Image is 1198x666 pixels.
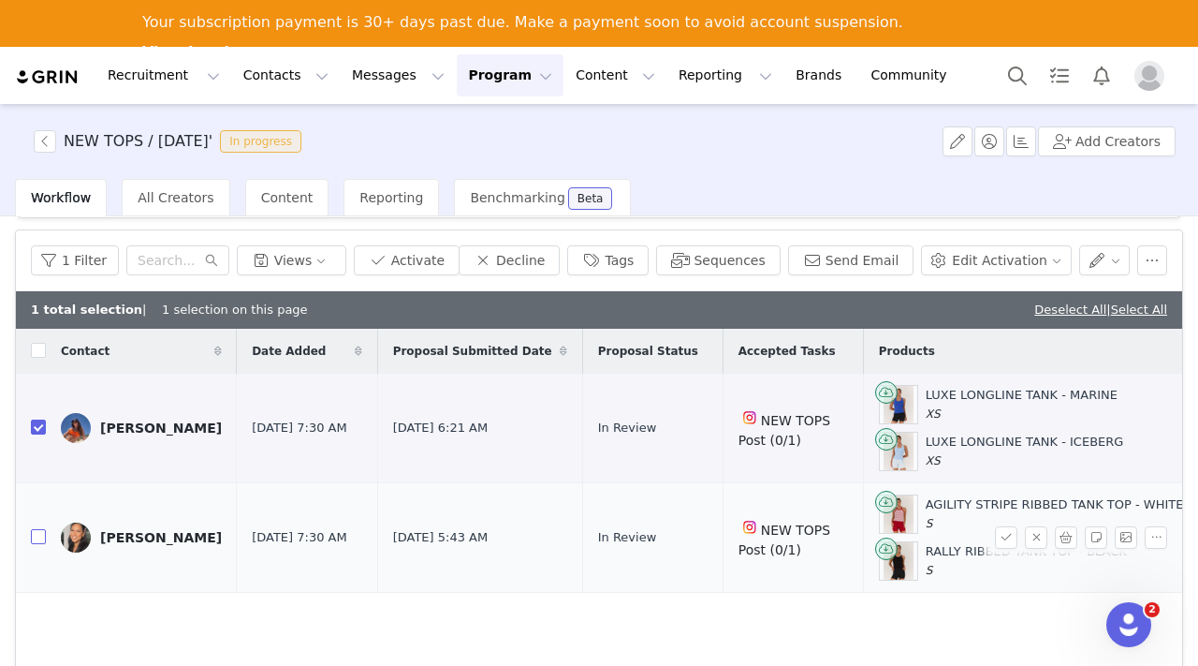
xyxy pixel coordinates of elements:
[567,245,649,275] button: Tags
[884,433,913,470] img: Product Image
[997,54,1038,96] button: Search
[100,530,222,545] div: [PERSON_NAME]
[884,496,913,533] img: Product Image
[205,254,218,267] i: icon: search
[921,245,1071,275] button: Edit Activation
[393,419,489,437] span: [DATE] 6:21 AM
[31,190,91,205] span: Workflow
[142,13,903,32] div: Your subscription payment is 30+ days past due. Make a payment soon to avoid account suspension.
[341,54,456,96] button: Messages
[1039,54,1080,96] a: Tasks
[64,130,212,153] h3: NEW TOPS / [DATE]'
[884,386,913,423] img: Product Image
[393,343,552,360] span: Proposal Submitted Date
[738,343,836,360] span: Accepted Tasks
[667,54,783,96] button: Reporting
[31,301,308,319] div: | 1 selection on this page
[656,245,780,275] button: Sequences
[1038,126,1176,156] button: Add Creators
[926,517,933,530] span: S
[15,68,80,86] img: grin logo
[96,54,231,96] button: Recruitment
[61,413,91,443] img: 19de396f-4bb0-4d62-a4df-78cad25ee3c8.jpg
[598,528,657,547] span: In Review
[860,54,967,96] a: Community
[1034,303,1106,317] a: Deselect All
[61,523,222,553] a: [PERSON_NAME]
[470,190,564,205] span: Benchmarking
[354,245,460,275] button: Activate
[232,54,340,96] button: Contacts
[788,245,914,275] button: Send Email
[1134,61,1164,91] img: placeholder-profile.jpg
[393,528,489,547] span: [DATE] 5:43 AM
[252,419,347,437] span: [DATE] 7:30 AM
[126,245,229,275] input: Search...
[1123,61,1183,91] button: Profile
[884,542,913,580] img: Product Image
[577,193,604,204] div: Beta
[61,413,222,443] a: [PERSON_NAME]
[61,343,110,360] span: Contact
[138,190,213,205] span: All Creators
[598,419,657,437] span: In Review
[252,528,347,547] span: [DATE] 7:30 AM
[1111,303,1167,317] a: Select All
[31,245,119,275] button: 1 Filter
[926,454,941,467] span: XS
[598,343,698,360] span: Proposal Status
[742,410,757,425] img: instagram.svg
[459,245,560,275] button: Decline
[784,54,858,96] a: Brands
[926,407,941,421] span: XS
[926,433,1124,469] div: LUXE LONGLINE TANK - ICEBERG
[31,303,142,317] b: 1 total selection
[1106,602,1151,647] iframe: Intercom live chat
[142,43,257,64] a: View Invoices
[879,343,935,360] span: Products
[457,54,563,96] button: Program
[926,564,933,577] span: S
[738,413,831,448] span: NEW TOPS Post (0/1)
[61,523,91,553] img: fe099bea-cbce-4514-b721-1effbcbf95e6--s.jpg
[1145,602,1160,617] span: 2
[926,542,1127,579] div: RALLY RIBBED TANK TOP - BLACK
[34,130,309,153] span: [object Object]
[926,386,1118,422] div: LUXE LONGLINE TANK - MARINE
[237,245,346,275] button: Views
[564,54,666,96] button: Content
[1106,303,1167,317] span: |
[261,190,314,205] span: Content
[359,190,423,205] span: Reporting
[1081,54,1122,96] button: Notifications
[252,343,326,360] span: Date Added
[742,520,757,535] img: instagram.svg
[738,523,831,557] span: NEW TOPS Post (0/1)
[100,421,222,436] div: [PERSON_NAME]
[220,130,301,153] span: In progress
